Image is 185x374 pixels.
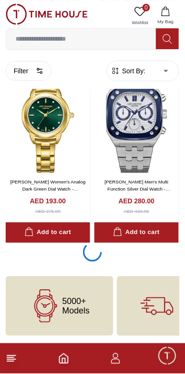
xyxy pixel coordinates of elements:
div: Add to cart [25,227,71,238]
button: Add to cart [6,223,90,243]
button: Add to cart [94,223,179,243]
button: My Bag [152,4,179,28]
div: Chat Widget [157,346,178,367]
a: [PERSON_NAME] Women's Analog Dark Green Dial Watch - LC08024.170 [10,180,86,199]
span: My Bag [154,18,177,25]
h4: AED 280.00 [118,197,154,206]
button: Filter [6,61,51,81]
div: AED 430.00 [124,208,150,215]
a: [PERSON_NAME] Men's Multi Function Silver Dial Watch - LC08023.390 [105,180,170,199]
span: 5000+ Models [62,297,90,316]
h4: AED 193.00 [30,197,66,206]
img: ... [6,4,88,25]
img: Lee Cooper Women's Analog Dark Green Dial Watch - LC08024.170 [6,64,90,173]
div: Add to cart [113,227,160,238]
img: Lee Cooper Men's Multi Function Silver Dial Watch - LC08023.390 [94,64,179,173]
span: Wishlist [128,19,152,26]
a: 0Wishlist [128,4,152,28]
button: Sort By: [111,66,146,76]
span: Sort By: [120,66,146,76]
a: Home [58,353,69,365]
div: AED 275.00 [35,208,61,215]
span: 0 [143,4,150,11]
